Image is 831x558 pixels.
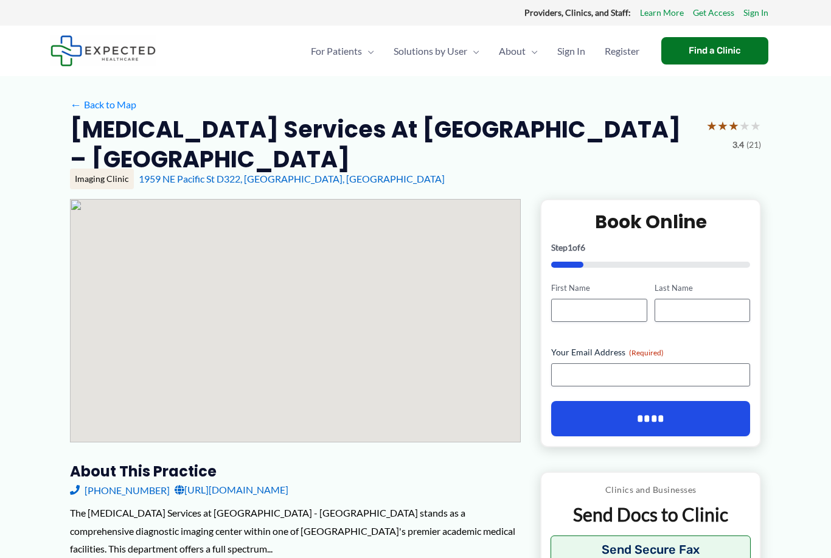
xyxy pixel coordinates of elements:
a: Solutions by UserMenu Toggle [384,30,489,72]
span: Sign In [557,30,585,72]
label: Your Email Address [551,346,750,358]
span: Menu Toggle [467,30,479,72]
a: Sign In [743,5,768,21]
span: ★ [750,114,761,137]
a: AboutMenu Toggle [489,30,548,72]
span: Menu Toggle [526,30,538,72]
a: [URL][DOMAIN_NAME] [175,481,288,499]
a: Register [595,30,649,72]
a: Find a Clinic [661,37,768,65]
h2: [MEDICAL_DATA] Services at [GEOGRAPHIC_DATA] – [GEOGRAPHIC_DATA] [70,114,697,175]
label: Last Name [655,282,750,294]
img: Expected Healthcare Logo - side, dark font, small [50,35,156,66]
span: 6 [580,242,585,253]
p: Step of [551,243,750,252]
span: For Patients [311,30,362,72]
span: Solutions by User [394,30,467,72]
div: Imaging Clinic [70,169,134,189]
span: (Required) [629,348,664,357]
span: 1 [568,242,572,253]
span: ★ [739,114,750,137]
span: Register [605,30,639,72]
span: About [499,30,526,72]
span: 3.4 [732,137,744,153]
p: Send Docs to Clinic [551,503,751,526]
span: ★ [728,114,739,137]
a: Sign In [548,30,595,72]
span: ★ [717,114,728,137]
a: Get Access [693,5,734,21]
a: 1959 NE Pacific St D322, [GEOGRAPHIC_DATA], [GEOGRAPHIC_DATA] [139,173,445,184]
nav: Primary Site Navigation [301,30,649,72]
a: For PatientsMenu Toggle [301,30,384,72]
a: Learn More [640,5,684,21]
a: ←Back to Map [70,96,136,114]
span: ← [70,99,82,110]
p: Clinics and Businesses [551,482,751,498]
span: ★ [706,114,717,137]
a: [PHONE_NUMBER] [70,481,170,499]
span: Menu Toggle [362,30,374,72]
div: The [MEDICAL_DATA] Services at [GEOGRAPHIC_DATA] - [GEOGRAPHIC_DATA] stands as a comprehensive di... [70,504,521,558]
label: First Name [551,282,647,294]
strong: Providers, Clinics, and Staff: [524,7,631,18]
span: (21) [746,137,761,153]
h3: About this practice [70,462,521,481]
h2: Book Online [551,210,750,234]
